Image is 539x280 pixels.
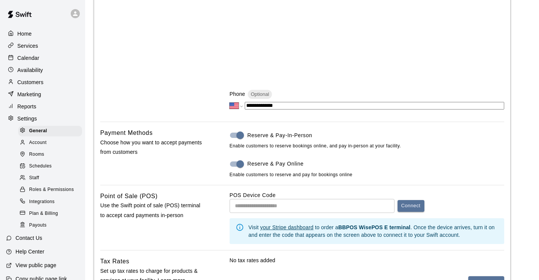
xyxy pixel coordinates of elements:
h6: Tax Rates [100,257,129,266]
span: Optional [248,91,272,97]
h6: Point of Sale (POS) [100,191,158,201]
div: Staff [18,173,82,183]
p: Customers [17,78,43,86]
span: Enable customers to reserve and pay for bookings online [230,172,353,177]
button: Connect [398,200,424,212]
div: Payouts [18,220,82,231]
h6: Payment Methods [100,128,153,138]
a: Account [18,137,85,149]
p: Marketing [17,91,41,98]
div: Plan & Billing [18,208,82,219]
a: General [18,125,85,137]
a: Integrations [18,196,85,208]
div: Integrations [18,197,82,207]
span: Staff [29,174,39,182]
p: Reports [17,103,36,110]
div: Schedules [18,161,82,172]
a: your Stripe dashboard [260,224,314,230]
label: POS Device Code [230,192,276,198]
p: Availability [17,66,43,74]
a: Payouts [18,219,85,231]
span: Reserve & Pay Online [247,160,304,168]
p: Contact Us [16,234,42,242]
a: Schedules [18,161,85,172]
a: Marketing [6,89,79,100]
span: General [29,127,47,135]
a: Rooms [18,149,85,161]
span: Enable customers to reserve bookings online, and pay in-person at your facility. [230,142,504,150]
span: Plan & Billing [29,210,58,217]
a: Home [6,28,79,39]
p: View public page [16,261,56,269]
b: BBPOS WisePOS E terminal [338,224,410,230]
p: Help Center [16,248,44,255]
p: Services [17,42,38,50]
a: Reports [6,101,79,112]
span: Roles & Permissions [29,186,74,194]
a: Settings [6,113,79,124]
a: Calendar [6,52,79,64]
a: Services [6,40,79,52]
span: Reserve & Pay-In-Person [247,131,312,139]
p: Phone [230,90,245,98]
p: Settings [17,115,37,122]
div: General [18,126,82,136]
p: Calendar [17,54,39,62]
span: Integrations [29,198,55,206]
a: Staff [18,172,85,184]
a: Customers [6,77,79,88]
div: Roles & Permissions [18,185,82,195]
span: Rooms [29,151,44,158]
a: Plan & Billing [18,208,85,219]
p: Home [17,30,32,38]
a: Roles & Permissions [18,184,85,196]
div: Visit to order a . Once the device arrives, turn it on and enter the code that appears on the scr... [249,221,498,242]
span: Schedules [29,163,52,170]
div: Rooms [18,149,82,160]
p: No tax rates added [230,257,504,264]
p: Choose how you want to accept payments from customers [100,138,205,157]
div: Account [18,138,82,148]
p: Use the Swift point of sale (POS) terminal to accept card payments in-person [100,201,205,220]
span: Account [29,139,47,147]
a: Availability [6,64,79,76]
span: Payouts [29,222,47,229]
